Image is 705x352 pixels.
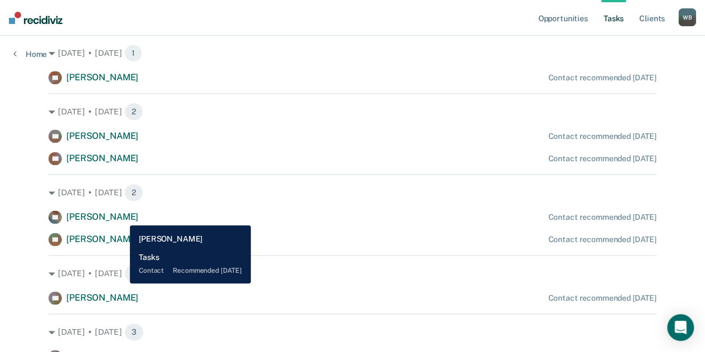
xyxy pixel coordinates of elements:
[66,131,138,141] span: [PERSON_NAME]
[66,292,138,303] span: [PERSON_NAME]
[66,211,138,222] span: [PERSON_NAME]
[667,314,694,341] div: Open Intercom Messenger
[13,49,47,59] a: Home
[124,44,142,62] span: 1
[678,8,696,26] button: WB
[124,103,143,120] span: 2
[548,293,656,303] div: Contact recommended [DATE]
[548,213,656,222] div: Contact recommended [DATE]
[124,184,143,201] span: 2
[48,103,657,120] div: [DATE] • [DATE] 2
[48,323,657,341] div: [DATE] • [DATE] 3
[678,8,696,26] div: W B
[48,44,657,62] div: [DATE] • [DATE] 1
[548,73,656,83] div: Contact recommended [DATE]
[548,132,656,141] div: Contact recommended [DATE]
[48,264,657,282] div: [DATE] • [DATE] 1
[548,154,656,163] div: Contact recommended [DATE]
[548,235,656,244] div: Contact recommended [DATE]
[124,323,144,341] span: 3
[9,12,62,24] img: Recidiviz
[66,72,138,83] span: [PERSON_NAME]
[66,153,138,163] span: [PERSON_NAME]
[66,234,138,244] span: [PERSON_NAME]
[124,264,142,282] span: 1
[48,184,657,201] div: [DATE] • [DATE] 2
